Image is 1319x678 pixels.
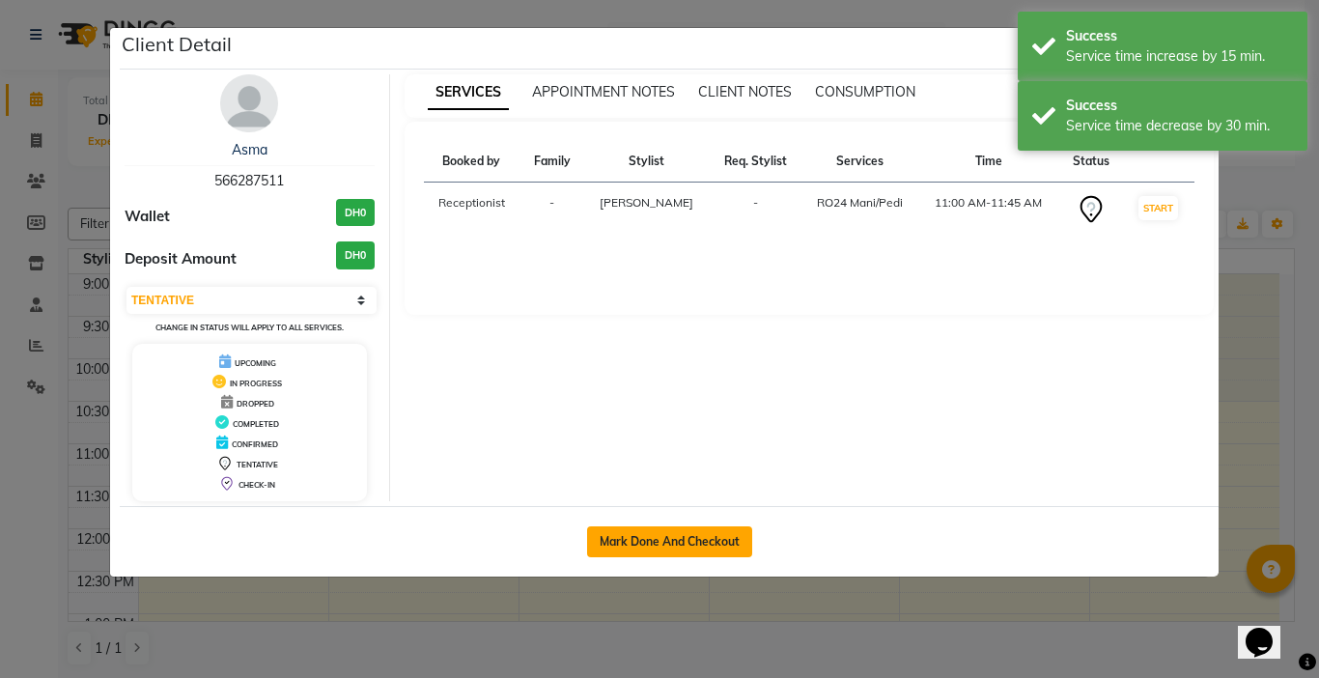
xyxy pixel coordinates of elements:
th: Booked by [424,141,520,183]
span: Deposit Amount [125,248,237,270]
span: IN PROGRESS [230,379,282,388]
th: Req. Stylist [710,141,802,183]
span: CHECK-IN [239,480,275,490]
a: Asma [232,141,267,158]
span: CONFIRMED [232,439,278,449]
span: COMPLETED [233,419,279,429]
div: Service time decrease by 30 min. [1066,116,1293,136]
th: Family [519,141,584,183]
span: [PERSON_NAME] [600,195,693,210]
iframe: chat widget [1238,601,1300,659]
h3: DH0 [336,199,375,227]
td: 11:00 AM-11:45 AM [918,183,1058,238]
span: 566287511 [214,172,284,189]
small: Change in status will apply to all services. [155,323,344,332]
td: - [519,183,584,238]
th: Status [1058,141,1123,183]
span: CONSUMPTION [815,83,915,100]
button: Mark Done And Checkout [587,526,752,557]
span: DROPPED [237,399,274,409]
th: Time [918,141,1058,183]
div: Success [1066,96,1293,116]
td: Receptionist [424,183,520,238]
div: Success [1066,26,1293,46]
span: TENTATIVE [237,460,278,469]
th: Services [801,141,918,183]
span: CLIENT NOTES [698,83,792,100]
span: UPCOMING [235,358,276,368]
th: Stylist [584,141,710,183]
div: RO24 Mani/Pedi [813,194,907,212]
span: APPOINTMENT NOTES [532,83,675,100]
span: SERVICES [428,75,509,110]
h3: DH0 [336,241,375,269]
span: Wallet [125,206,170,228]
h5: Client Detail [122,30,232,59]
td: - [710,183,802,238]
button: START [1138,196,1178,220]
div: Service time increase by 15 min. [1066,46,1293,67]
img: avatar [220,74,278,132]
